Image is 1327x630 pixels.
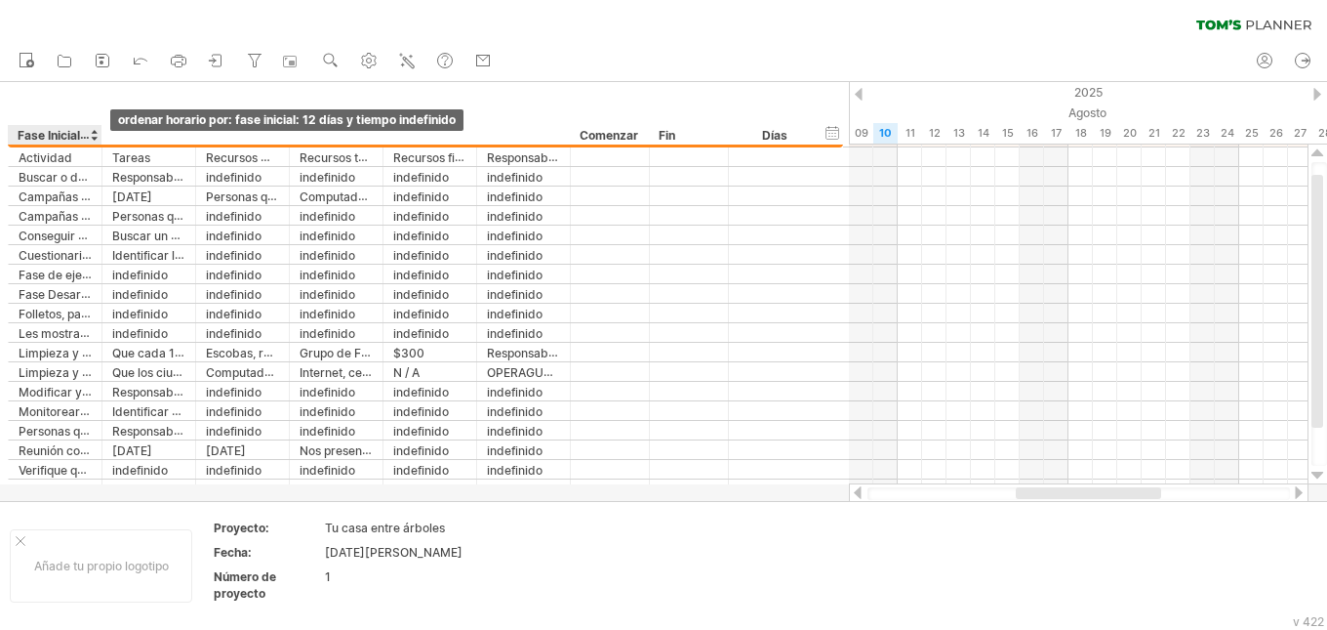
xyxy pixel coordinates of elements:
[393,424,449,439] font: indefinido
[300,364,456,380] font: Internet, celular con crédito.
[1288,123,1312,144] div: Miércoles, 27 de agosto de 2025
[206,463,261,478] font: indefinido
[300,385,355,399] font: indefinido
[1123,126,1137,140] font: 20
[879,126,892,140] font: 10
[19,423,430,439] font: Personas que platicas de concientización en escuelas y espacios públicos.
[325,569,331,584] font: 1
[487,248,543,263] font: indefinido
[487,404,543,419] font: indefinido
[206,424,261,439] font: indefinido
[487,307,543,321] font: indefinido
[112,228,389,243] font: Buscar un área común accesible para los vecinos.
[112,287,168,302] font: indefinido
[300,424,355,439] font: indefinido
[905,126,915,140] font: 11
[393,326,449,341] font: indefinido
[1051,126,1062,140] font: 17
[1100,126,1111,140] font: 19
[300,463,355,478] font: indefinido
[978,126,989,140] font: 14
[18,127,240,143] font: Fase Inicial: 12 días y tiempo indefinido
[300,442,704,458] font: Nos presentaríamos en las oficinas de OPERAGUA en el horario indicado.
[34,559,169,573] font: Añade tu propio logotipo
[112,403,457,419] font: Identificar el lugar que necesita atención dentro del municipio.
[393,209,449,224] font: indefinido
[325,545,462,560] font: [DATE][PERSON_NAME]
[19,345,659,360] font: Limpieza y mantenimiento regular de alcantarillado y drenaje para evitar obstrucciones, provocand...
[19,442,459,458] font: Reunión con los vecinos del municipio y el organismo involucrado (OPERAGUA)
[487,463,543,478] font: indefinido
[112,345,927,360] font: Que cada 15 días limpien cerca de su casa, áreas verdes y también reportar que se haga el manteni...
[112,208,540,224] font: Personas que entreguen documentos para la solicitud y se realice el proceso.
[1215,123,1239,144] div: Domingo, 24 de agosto de 2025
[206,170,261,185] font: indefinido
[19,306,138,321] font: Folletos, papel y tinta.
[659,128,675,143] font: Fin
[214,521,269,535] font: Proyecto:
[19,403,992,419] font: Monitorear y proporcionar la información adecuada a los vecinos respecto a la limpieza, apoyo o a...
[300,149,424,165] font: Recursos tecnológicos
[112,189,152,204] font: [DATE]
[1026,126,1038,140] font: 16
[300,483,355,497] font: indefinido
[922,123,946,144] div: Martes, 12 de agosto de 2025
[325,521,445,535] font: Tu casa entre árboles
[393,248,449,263] font: indefinido
[873,123,898,144] div: Domingo, 10 de agosto de 2025
[300,189,377,204] font: Computadora
[112,463,168,478] font: indefinido
[487,326,543,341] font: indefinido
[393,149,509,165] font: Recursos financieros
[206,209,261,224] font: indefinido
[995,123,1020,144] div: Viernes, 15 de agosto de 2025
[1294,126,1307,140] font: 27
[1117,123,1142,144] div: Miércoles, 20 de agosto de 2025
[487,483,543,497] font: indefinido
[112,443,152,458] font: [DATE]
[762,128,787,143] font: Días
[206,385,261,399] font: indefinido
[393,268,449,282] font: indefinido
[206,229,261,243] font: indefinido
[300,170,355,185] font: indefinido
[1142,123,1166,144] div: Jueves, 21 de agosto de 2025
[1044,123,1068,144] div: Domingo, 17 de agosto de 2025
[112,169,260,185] font: Responsable del proyecto.
[112,423,260,439] font: Responsable del proyecto.
[19,228,414,243] font: Conseguir o contar con un espacio fijo para el seguimiento del proyecto
[112,247,398,263] font: Identificar los logros y las debilidades del proyecto.
[19,208,631,224] font: Campañas de concientización comunitaria e implementación de sistemas de recolección de basura efi...
[206,307,261,321] font: indefinido
[487,170,543,185] font: indefinido
[112,364,1084,380] font: Que los ciudadanos se comuniquen para limpiar el entorno de su casa y áreas verdes y también repo...
[1074,85,1103,100] font: 2025
[487,149,679,165] font: Responsable de actividad y tareas
[393,443,449,458] font: indefinido
[393,385,449,399] font: indefinido
[206,483,261,497] font: indefinido
[393,170,449,185] font: indefinido
[19,462,248,478] font: Verifique que todo sea en tiempo y forma.
[206,404,261,419] font: indefinido
[487,209,543,224] font: indefinido
[1293,614,1324,629] font: v 422
[300,248,355,263] font: indefinido
[1148,126,1160,140] font: 21
[1093,123,1117,144] div: Martes, 19 de agosto de 2025
[953,126,965,140] font: 13
[1221,126,1234,140] font: 24
[487,443,543,458] font: indefinido
[393,404,449,419] font: indefinido
[112,150,150,165] font: Tareas
[1075,126,1087,140] font: 18
[19,169,589,185] font: Buscar o determinar alguna casa de algún vecino que decida otorgar para el seguimiento del proyecto.
[487,189,543,204] font: indefinido
[206,287,261,302] font: indefinido
[946,123,971,144] div: Miércoles, 13 de agosto de 2025
[849,123,873,144] div: Sábado, 9 de agosto de 2025
[214,545,252,560] font: Fecha:
[19,364,659,380] font: Limpieza y mantenimiento regular de alcantarillado y drenaje para evitar obstrucciones, provocand...
[206,326,261,341] font: indefinido
[1166,123,1190,144] div: Viernes, 22 de agosto de 2025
